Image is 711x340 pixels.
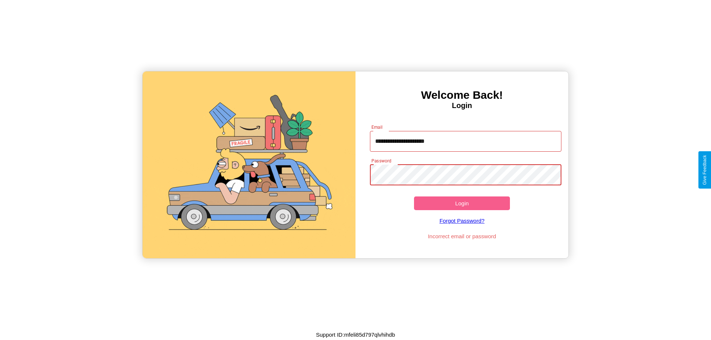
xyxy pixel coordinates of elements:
[143,71,355,258] img: gif
[702,155,707,185] div: Give Feedback
[316,330,395,340] p: Support ID: mfeli85d797qlvhihdb
[371,158,391,164] label: Password
[371,124,383,130] label: Email
[366,210,558,231] a: Forgot Password?
[355,101,568,110] h4: Login
[355,89,568,101] h3: Welcome Back!
[366,231,558,241] p: Incorrect email or password
[414,196,510,210] button: Login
